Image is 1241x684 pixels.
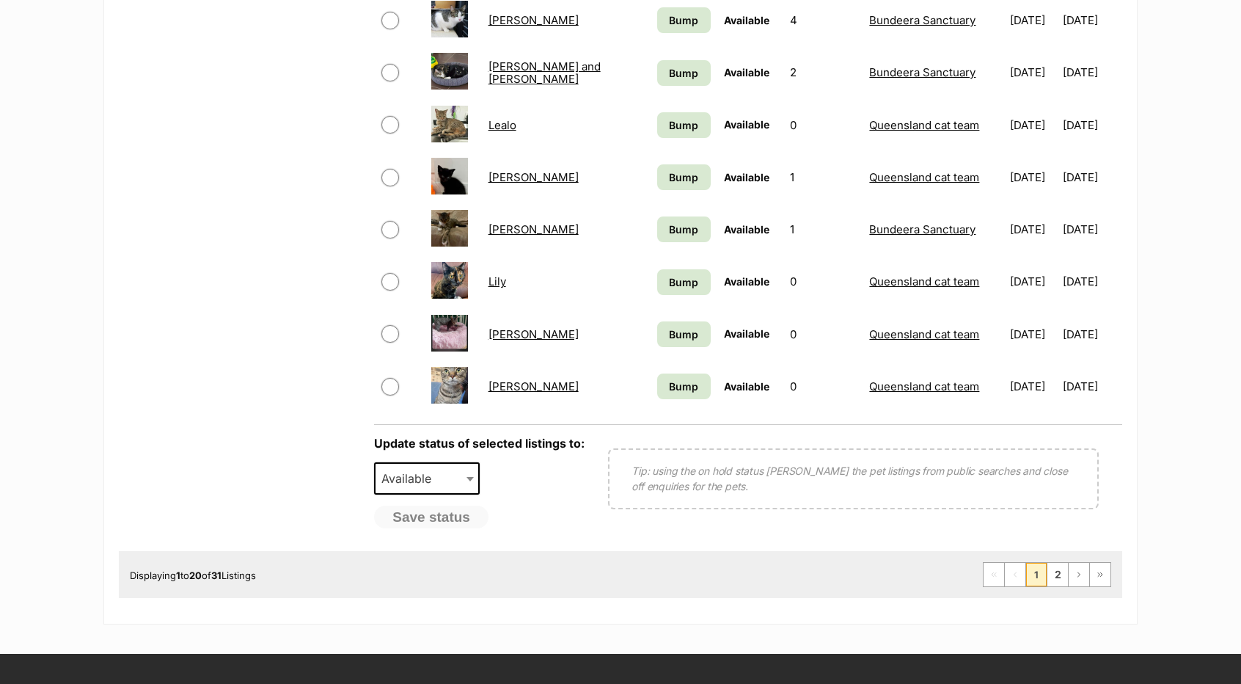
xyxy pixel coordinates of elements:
td: [DATE] [1004,309,1062,360]
span: Available [376,468,446,489]
a: Bump [657,164,711,190]
td: [DATE] [1004,256,1062,307]
strong: 31 [211,570,222,581]
a: Bump [657,374,711,399]
span: Bump [669,379,698,394]
a: Queensland cat team [869,327,979,341]
a: Queensland cat team [869,274,979,288]
td: [DATE] [1004,152,1062,203]
a: Bump [657,7,711,33]
td: 2 [784,47,862,98]
span: Bump [669,117,698,133]
span: Bump [669,222,698,237]
td: 0 [784,256,862,307]
a: Lealo [488,118,516,132]
a: Bump [657,112,711,138]
span: Available [724,380,769,393]
span: Page 1 [1026,563,1047,586]
a: [PERSON_NAME] [488,379,579,393]
span: Available [724,275,769,288]
a: Bump [657,269,711,295]
span: Available [724,171,769,183]
nav: Pagination [983,562,1111,587]
span: Bump [669,65,698,81]
span: First page [984,563,1004,586]
a: Queensland cat team [869,379,979,393]
span: Bump [669,274,698,290]
label: Update status of selected listings to: [374,436,585,451]
p: Tip: using the on hold status [PERSON_NAME] the pet listings from public searches and close off e... [632,463,1075,494]
a: Last page [1090,563,1110,586]
span: Available [374,462,480,495]
a: [PERSON_NAME] [488,170,579,184]
td: 0 [784,309,862,360]
a: Bump [657,321,711,347]
strong: 1 [176,570,180,581]
a: Lily [488,274,506,288]
span: Available [724,14,769,26]
td: [DATE] [1004,100,1062,150]
a: Page 2 [1047,563,1068,586]
a: [PERSON_NAME] [488,222,579,236]
td: [DATE] [1063,256,1121,307]
span: Available [724,327,769,340]
span: Bump [669,12,698,28]
td: [DATE] [1063,152,1121,203]
button: Save status [374,506,488,529]
a: Bundeera Sanctuary [869,65,975,79]
td: [DATE] [1004,361,1062,412]
a: Bump [657,217,711,242]
a: Queensland cat team [869,170,979,184]
a: [PERSON_NAME] [488,327,579,341]
span: Available [724,223,769,236]
td: [DATE] [1063,47,1121,98]
a: Next page [1069,563,1089,586]
a: Bundeera Sanctuary [869,13,975,27]
a: Bundeera Sanctuary [869,222,975,236]
td: 0 [784,100,862,150]
span: Available [724,118,769,131]
a: [PERSON_NAME] and [PERSON_NAME] [488,59,601,86]
span: Previous page [1005,563,1025,586]
td: [DATE] [1063,361,1121,412]
span: Bump [669,327,698,342]
a: Queensland cat team [869,118,979,132]
td: [DATE] [1063,309,1121,360]
a: Bump [657,60,711,86]
td: [DATE] [1004,47,1062,98]
td: 0 [784,361,862,412]
a: [PERSON_NAME] [488,13,579,27]
td: [DATE] [1004,204,1062,255]
span: Available [724,66,769,79]
td: [DATE] [1063,204,1121,255]
span: Displaying to of Listings [130,570,256,581]
span: Bump [669,170,698,185]
strong: 20 [189,570,202,581]
img: Lil Munchie [431,210,468,247]
td: 1 [784,204,862,255]
td: [DATE] [1063,100,1121,150]
td: 1 [784,152,862,203]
